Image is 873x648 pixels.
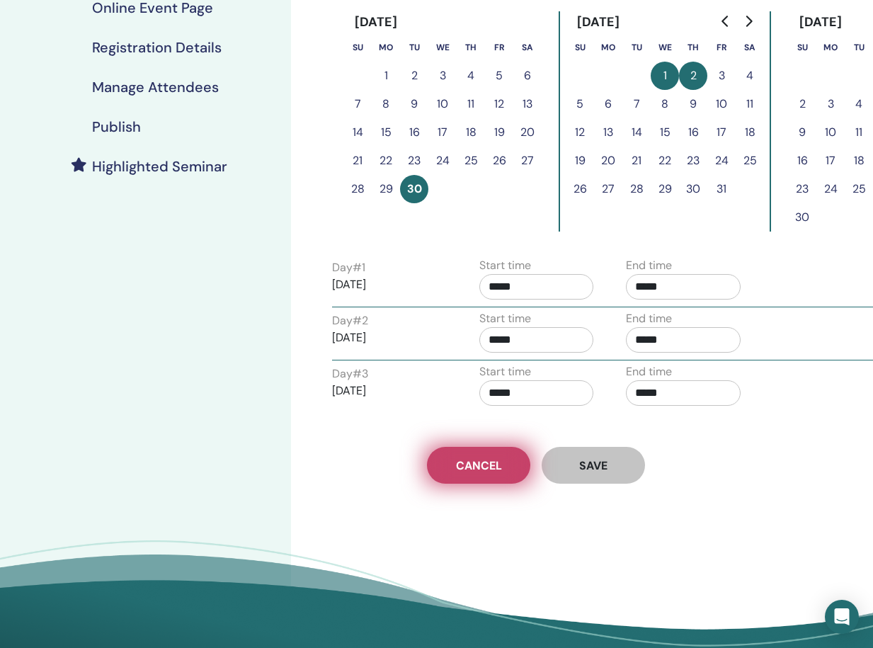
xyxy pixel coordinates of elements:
button: 23 [679,147,707,175]
button: 24 [816,175,845,203]
button: 9 [788,118,816,147]
button: 8 [372,90,400,118]
div: [DATE] [343,11,409,33]
button: 27 [513,147,542,175]
button: 11 [845,118,873,147]
button: 10 [816,118,845,147]
button: 21 [343,147,372,175]
button: 23 [788,175,816,203]
button: 30 [400,175,428,203]
button: 21 [622,147,651,175]
h4: Registration Details [92,39,222,56]
button: 22 [372,147,400,175]
th: Friday [485,33,513,62]
button: 2 [679,62,707,90]
p: [DATE] [332,329,447,346]
button: 29 [651,175,679,203]
button: 3 [816,90,845,118]
button: 25 [845,175,873,203]
button: 9 [679,90,707,118]
th: Thursday [679,33,707,62]
div: [DATE] [788,11,854,33]
button: 7 [343,90,372,118]
p: [DATE] [332,382,447,399]
th: Sunday [343,33,372,62]
th: Monday [372,33,400,62]
button: 11 [457,90,485,118]
a: Cancel [427,447,530,484]
button: 11 [736,90,764,118]
label: Start time [479,257,531,274]
button: 24 [428,147,457,175]
button: 30 [679,175,707,203]
th: Saturday [513,33,542,62]
th: Wednesday [428,33,457,62]
th: Friday [707,33,736,62]
button: 18 [457,118,485,147]
button: 5 [485,62,513,90]
span: Cancel [456,458,502,473]
button: 25 [457,147,485,175]
button: 12 [566,118,594,147]
th: Tuesday [845,33,873,62]
div: [DATE] [566,11,632,33]
th: Thursday [457,33,485,62]
button: 8 [651,90,679,118]
button: 13 [594,118,622,147]
button: 2 [788,90,816,118]
button: 26 [566,175,594,203]
label: Start time [479,363,531,380]
label: End time [626,257,672,274]
label: Day # 3 [332,365,368,382]
button: 18 [736,118,764,147]
button: 6 [594,90,622,118]
button: Save [542,447,645,484]
h4: Highlighted Seminar [92,158,227,175]
label: Day # 2 [332,312,368,329]
button: 15 [651,118,679,147]
button: 28 [343,175,372,203]
label: End time [626,310,672,327]
th: Tuesday [400,33,428,62]
button: 19 [566,147,594,175]
th: Monday [594,33,622,62]
button: 18 [845,147,873,175]
button: 1 [651,62,679,90]
button: 17 [428,118,457,147]
button: 31 [707,175,736,203]
button: 27 [594,175,622,203]
th: Sunday [788,33,816,62]
div: Open Intercom Messenger [825,600,859,634]
button: 5 [566,90,594,118]
button: 14 [343,118,372,147]
button: 6 [513,62,542,90]
p: [DATE] [332,276,447,293]
button: 3 [707,62,736,90]
button: 4 [736,62,764,90]
label: Day # 1 [332,259,365,276]
button: 15 [372,118,400,147]
th: Tuesday [622,33,651,62]
button: 16 [679,118,707,147]
th: Monday [816,33,845,62]
label: Start time [479,310,531,327]
button: 13 [513,90,542,118]
button: 23 [400,147,428,175]
th: Wednesday [651,33,679,62]
button: 26 [485,147,513,175]
button: 28 [622,175,651,203]
button: 16 [788,147,816,175]
button: 20 [594,147,622,175]
span: Save [579,458,607,473]
button: 30 [788,203,816,232]
h4: Manage Attendees [92,79,219,96]
button: 25 [736,147,764,175]
h4: Publish [92,118,141,135]
button: 20 [513,118,542,147]
button: 10 [707,90,736,118]
button: 4 [457,62,485,90]
button: 12 [485,90,513,118]
button: 4 [845,90,873,118]
th: Sunday [566,33,594,62]
button: 9 [400,90,428,118]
